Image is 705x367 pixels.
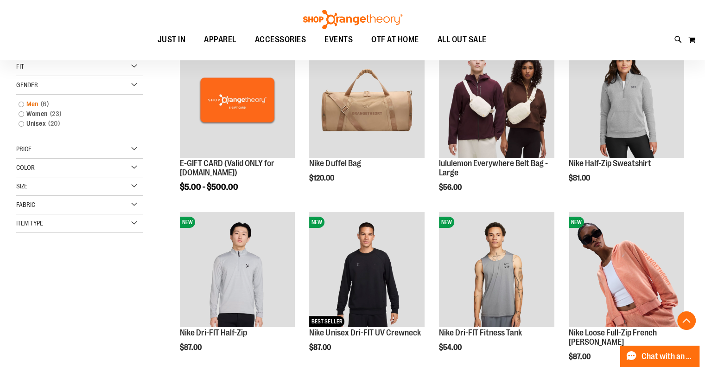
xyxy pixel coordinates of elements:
img: Nike Duffel Bag [309,42,425,158]
a: lululemon Everywhere Belt Bag - LargeNEW [439,42,554,159]
a: Men6 [14,99,135,109]
a: Nike Duffel BagNEW [309,42,425,159]
span: ALL OUT SALE [438,29,487,50]
span: 23 [48,109,64,119]
a: Nike Dri-FIT Half-Zip [180,328,247,337]
a: E-GIFT CARD (Valid ONLY for ShopOrangetheory.com)NEW [180,42,295,159]
a: Nike Unisex Dri-FIT UV Crewneck [309,328,420,337]
button: Back To Top [677,311,696,330]
span: Size [16,182,27,190]
a: Nike Dri-FIT Fitness TankNEW [439,212,554,329]
a: Nike Loose Full-Zip French [PERSON_NAME] [569,328,657,347]
a: Nike Loose Full-Zip French Terry HoodieNEW [569,212,684,329]
a: Women23 [14,109,135,119]
img: E-GIFT CARD (Valid ONLY for ShopOrangetheory.com) [180,42,295,158]
div: product [564,38,689,206]
span: BEST SELLER [309,316,344,327]
div: product [175,38,300,215]
img: Nike Loose Full-Zip French Terry Hoodie [569,212,684,328]
span: $87.00 [309,343,332,352]
span: $87.00 [569,353,592,361]
span: EVENTS [324,29,353,50]
span: OTF AT HOME [371,29,419,50]
span: JUST IN [158,29,186,50]
a: Nike Half-Zip SweatshirtNEW [569,42,684,159]
a: Nike Unisex Dri-FIT UV CrewneckNEWBEST SELLER [309,212,425,329]
a: E-GIFT CARD (Valid ONLY for [DOMAIN_NAME]) [180,159,274,177]
img: Nike Dri-FIT Half-Zip [180,212,295,328]
span: $5.00 - $500.00 [180,182,238,192]
span: Gender [16,81,38,89]
span: NEW [439,217,454,228]
span: $56.00 [439,183,463,192]
span: NEW [180,217,195,228]
span: $120.00 [309,174,336,182]
span: Color [16,164,35,171]
span: APPAREL [204,29,236,50]
a: lululemon Everywhere Belt Bag - Large [439,159,548,177]
a: Nike Half-Zip Sweatshirt [569,159,651,168]
img: lululemon Everywhere Belt Bag - Large [439,42,554,158]
span: ACCESSORIES [255,29,306,50]
span: Chat with an Expert [641,352,694,361]
span: Item Type [16,219,43,227]
span: Price [16,145,32,153]
span: NEW [309,217,324,228]
img: Nike Unisex Dri-FIT UV Crewneck [309,212,425,328]
a: Unisex20 [14,119,135,129]
a: Nike Duffel Bag [309,159,361,168]
img: Shop Orangetheory [302,10,404,29]
img: Nike Dri-FIT Fitness Tank [439,212,554,328]
button: Chat with an Expert [620,346,700,367]
span: Fit [16,63,24,70]
span: $81.00 [569,174,591,182]
span: NEW [569,217,584,228]
span: 6 [38,99,51,109]
a: Nike Dri-FIT Fitness Tank [439,328,522,337]
span: 20 [46,119,62,129]
div: product [305,38,429,206]
a: Nike Dri-FIT Half-ZipNEW [180,212,295,329]
img: Nike Half-Zip Sweatshirt [569,42,684,158]
div: product [434,38,559,215]
span: Fabric [16,201,35,208]
span: $87.00 [180,343,203,352]
span: $54.00 [439,343,463,352]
